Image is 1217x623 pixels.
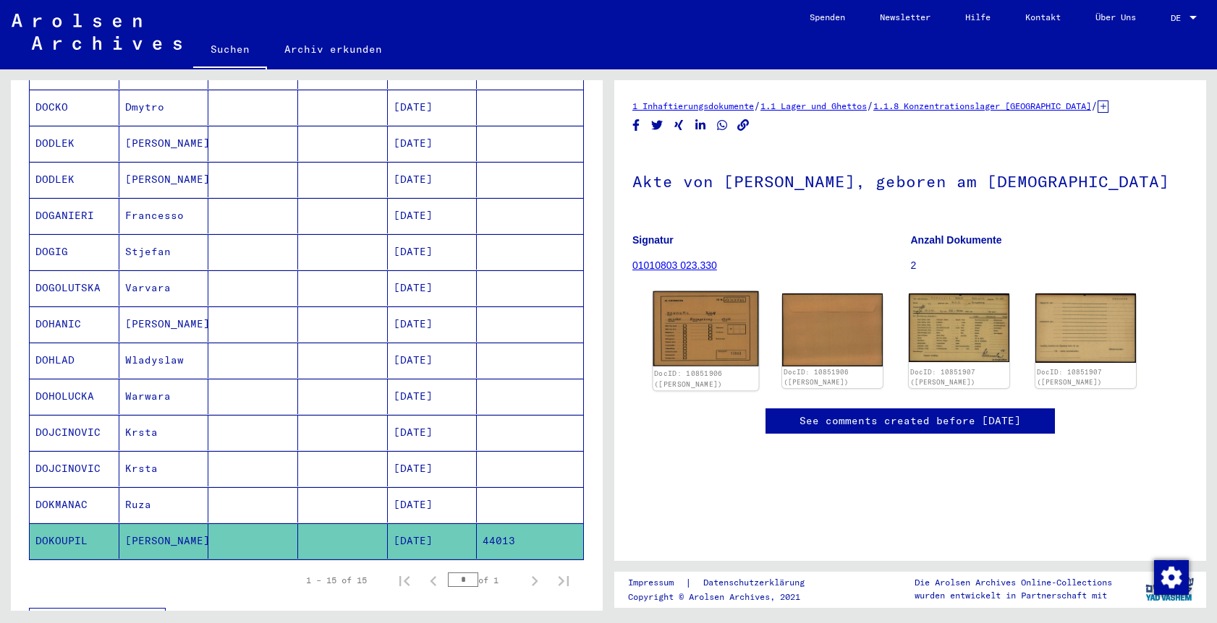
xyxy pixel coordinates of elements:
mat-cell: DOCKO [30,90,119,125]
img: 001.jpg [909,293,1009,362]
a: Datenschutzerklärung [692,575,822,590]
mat-cell: [DATE] [388,90,478,125]
mat-cell: [PERSON_NAME] [119,126,209,161]
mat-cell: DOHANIC [30,306,119,342]
button: Share on WhatsApp [715,116,730,134]
mat-cell: [DATE] [388,198,478,233]
button: Last page [549,566,578,595]
span: / [867,99,873,112]
img: yv_logo.png [1142,571,1197,607]
a: DocID: 10851907 ([PERSON_NAME]) [1037,368,1102,386]
button: Next page [520,566,549,595]
mat-cell: DOJCINOVIC [30,451,119,486]
mat-cell: [DATE] [388,126,478,161]
mat-cell: DOGIG [30,234,119,270]
div: of 1 [448,573,520,587]
span: / [754,99,760,112]
a: Suchen [193,32,267,69]
mat-cell: 44013 [477,523,583,559]
mat-cell: DOKOUPIL [30,523,119,559]
button: Previous page [419,566,448,595]
p: Copyright © Arolsen Archives, 2021 [628,590,822,603]
mat-cell: Francesso [119,198,209,233]
img: 001.jpg [653,291,759,366]
mat-cell: DODLEK [30,162,119,197]
p: Die Arolsen Archives Online-Collections [915,576,1112,589]
mat-cell: Stjefan [119,234,209,270]
mat-cell: [DATE] [388,162,478,197]
a: See comments created before [DATE] [800,413,1021,429]
mat-cell: DOJCINOVIC [30,415,119,450]
mat-cell: [DATE] [388,306,478,342]
mat-cell: [DATE] [388,234,478,270]
div: Zustimmung ändern [1153,559,1188,594]
a: 01010803 023.330 [632,259,717,271]
div: | [628,575,822,590]
mat-cell: DOHLAD [30,343,119,378]
mat-cell: [DATE] [388,451,478,486]
a: 1.1 Lager und Ghettos [760,100,867,111]
a: Archiv erkunden [267,32,399,66]
mat-cell: DOGOLUTSKA [30,270,119,306]
button: Share on LinkedIn [693,116,708,134]
mat-cell: [DATE] [388,270,478,306]
mat-cell: Dmytro [119,90,209,125]
a: DocID: 10851907 ([PERSON_NAME]) [910,368,975,386]
b: Anzahl Dokumente [911,234,1002,246]
img: Zustimmung ändern [1154,560,1189,595]
mat-cell: Ruza [119,487,209,523]
button: Share on Facebook [629,116,644,134]
a: 1 Inhaftierungsdokumente [632,100,754,111]
mat-cell: [DATE] [388,523,478,559]
a: Impressum [628,575,685,590]
a: 1.1.8 Konzentrationslager [GEOGRAPHIC_DATA] [873,100,1091,111]
a: DocID: 10851906 ([PERSON_NAME]) [784,368,849,386]
mat-cell: Wladyslaw [119,343,209,378]
a: DocID: 10851906 ([PERSON_NAME]) [654,369,723,388]
button: Share on Xing [671,116,687,134]
mat-cell: DOHOLUCKA [30,379,119,414]
span: / [1091,99,1098,112]
mat-cell: Krsta [119,451,209,486]
img: 002.jpg [782,293,883,366]
span: DE [1171,13,1187,23]
div: 1 – 15 of 15 [306,574,367,587]
button: First page [390,566,419,595]
mat-cell: Varvara [119,270,209,306]
mat-cell: [DATE] [388,343,478,378]
mat-cell: DODLEK [30,126,119,161]
mat-cell: [DATE] [388,379,478,414]
p: wurden entwickelt in Partnerschaft mit [915,589,1112,602]
mat-cell: DOGANIERI [30,198,119,233]
mat-cell: [PERSON_NAME] [119,306,209,342]
b: Signatur [632,234,674,246]
img: 002.jpg [1035,293,1136,363]
button: Share on Twitter [650,116,665,134]
mat-cell: Warwara [119,379,209,414]
p: 2 [911,258,1189,273]
mat-cell: [DATE] [388,487,478,523]
h1: Akte von [PERSON_NAME], geboren am [DEMOGRAPHIC_DATA] [632,148,1188,212]
mat-cell: [PERSON_NAME] [119,162,209,197]
mat-cell: [DATE] [388,415,478,450]
mat-cell: [PERSON_NAME] [119,523,209,559]
mat-cell: DOKMANAC [30,487,119,523]
img: Arolsen_neg.svg [12,14,182,50]
mat-cell: Krsta [119,415,209,450]
button: Copy link [736,116,751,134]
